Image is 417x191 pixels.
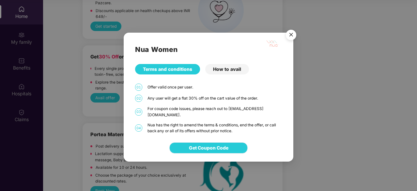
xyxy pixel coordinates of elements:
[189,144,228,151] span: Get Coupon Code
[135,44,282,55] h2: Nua Women
[147,84,282,90] div: Offer valid once per user.
[147,122,282,134] div: Nua has the right to amend the terms & conditions, end the offer, or call back any or all of its ...
[135,124,142,132] span: 04
[266,39,279,47] img: Mask%20Group%20527.png
[135,84,142,91] span: 01
[282,27,300,45] img: svg+xml;base64,PHN2ZyB4bWxucz0iaHR0cDovL3d3dy53My5vcmcvMjAwMC9zdmciIHdpZHRoPSI1NiIgaGVpZ2h0PSI1Ni...
[135,108,142,116] span: 03
[135,95,142,102] span: 02
[169,142,248,153] button: Get Coupon Code
[135,64,200,74] div: Terms and conditions
[147,95,282,102] div: Any user will get a flat 30% off on the cart value of the order.
[205,64,249,74] div: How to avail
[282,26,300,44] button: Close
[147,106,282,118] div: For coupon code issues, please reach out to [EMAIL_ADDRESS][DOMAIN_NAME].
